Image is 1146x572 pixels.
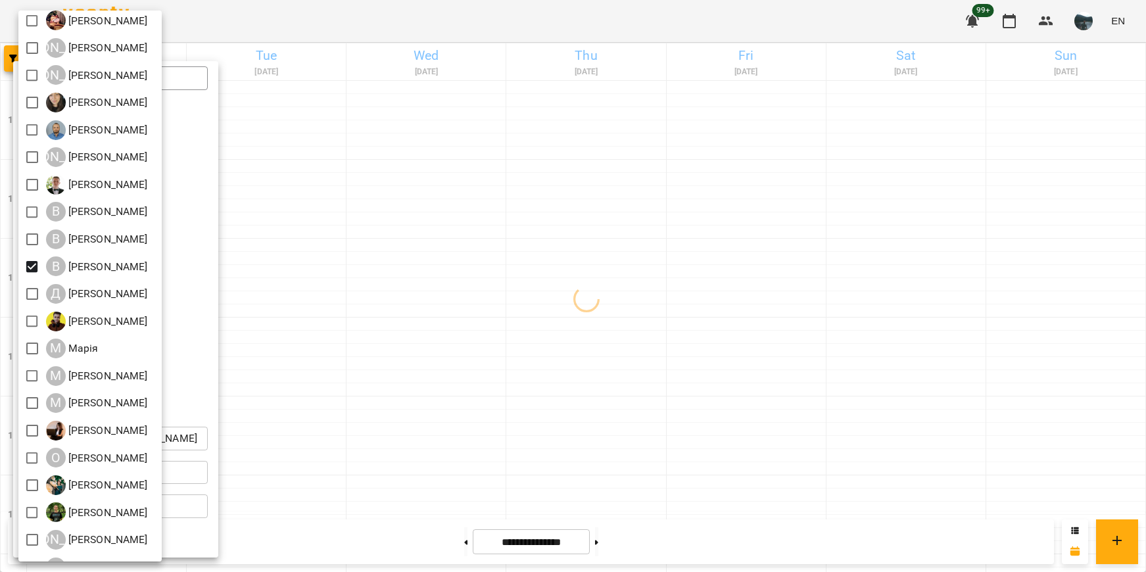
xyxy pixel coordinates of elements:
[46,393,66,413] div: М
[46,11,148,30] a: І [PERSON_NAME]
[46,448,148,467] div: Оксана Кочанова
[46,448,148,467] a: О [PERSON_NAME]
[66,204,148,220] p: [PERSON_NAME]
[46,502,148,522] a: Р [PERSON_NAME]
[46,229,66,249] div: В
[46,284,66,304] div: Д
[66,259,148,275] p: [PERSON_NAME]
[66,314,148,329] p: [PERSON_NAME]
[46,421,148,441] a: Н [PERSON_NAME]
[66,341,99,356] p: Марія
[66,505,148,521] p: [PERSON_NAME]
[46,312,66,331] img: Д
[46,147,148,167] a: [PERSON_NAME] [PERSON_NAME]
[46,339,66,358] div: М
[46,147,66,167] div: [PERSON_NAME]
[46,393,148,413] a: М [PERSON_NAME]
[46,256,148,276] a: В [PERSON_NAME]
[66,68,148,83] p: [PERSON_NAME]
[66,477,148,493] p: [PERSON_NAME]
[46,202,66,222] div: В
[46,202,148,222] a: В [PERSON_NAME]
[46,475,148,495] a: О [PERSON_NAME]
[66,40,148,56] p: [PERSON_NAME]
[46,393,148,413] div: Михайло Поліщук
[66,450,148,466] p: [PERSON_NAME]
[46,93,148,112] div: Анастасія Герус
[66,368,148,384] p: [PERSON_NAME]
[46,38,148,58] a: [PERSON_NAME] [PERSON_NAME]
[46,175,148,195] a: В [PERSON_NAME]
[46,448,66,467] div: О
[46,11,148,30] div: Ілля Петруша
[46,11,66,30] img: І
[46,65,148,85] div: Аліна Москаленко
[46,366,66,386] div: М
[66,122,148,138] p: [PERSON_NAME]
[46,284,148,304] a: Д [PERSON_NAME]
[46,421,148,441] div: Надія Шрай
[46,421,66,441] img: Н
[46,147,148,167] div: Артем Кот
[46,475,66,495] img: О
[66,95,148,110] p: [PERSON_NAME]
[66,423,148,439] p: [PERSON_NAME]
[46,65,66,85] div: [PERSON_NAME]
[46,366,148,386] a: М [PERSON_NAME]
[66,395,148,411] p: [PERSON_NAME]
[46,530,148,550] div: Юрій Шпак
[46,38,148,58] div: Альберт Волков
[46,65,148,85] a: [PERSON_NAME] [PERSON_NAME]
[66,231,148,247] p: [PERSON_NAME]
[46,366,148,386] div: Микита Пономарьов
[46,312,148,331] a: Д [PERSON_NAME]
[46,339,99,358] a: М Марія
[66,13,148,29] p: [PERSON_NAME]
[46,475,148,495] div: Ольга Мизюк
[46,502,66,522] img: Р
[46,93,66,112] img: А
[66,286,148,302] p: [PERSON_NAME]
[46,530,148,550] a: [PERSON_NAME] [PERSON_NAME]
[46,93,148,112] a: А [PERSON_NAME]
[46,502,148,522] div: Роман Ованенко
[46,229,148,249] a: В [PERSON_NAME]
[66,149,148,165] p: [PERSON_NAME]
[66,177,148,193] p: [PERSON_NAME]
[46,256,66,276] div: В
[46,175,66,195] img: В
[66,532,148,548] p: [PERSON_NAME]
[46,120,148,140] div: Антон Костюк
[46,120,66,140] img: А
[46,530,66,550] div: [PERSON_NAME]
[46,120,148,140] a: А [PERSON_NAME]
[46,175,148,195] div: Вадим Моргун
[46,38,66,58] div: [PERSON_NAME]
